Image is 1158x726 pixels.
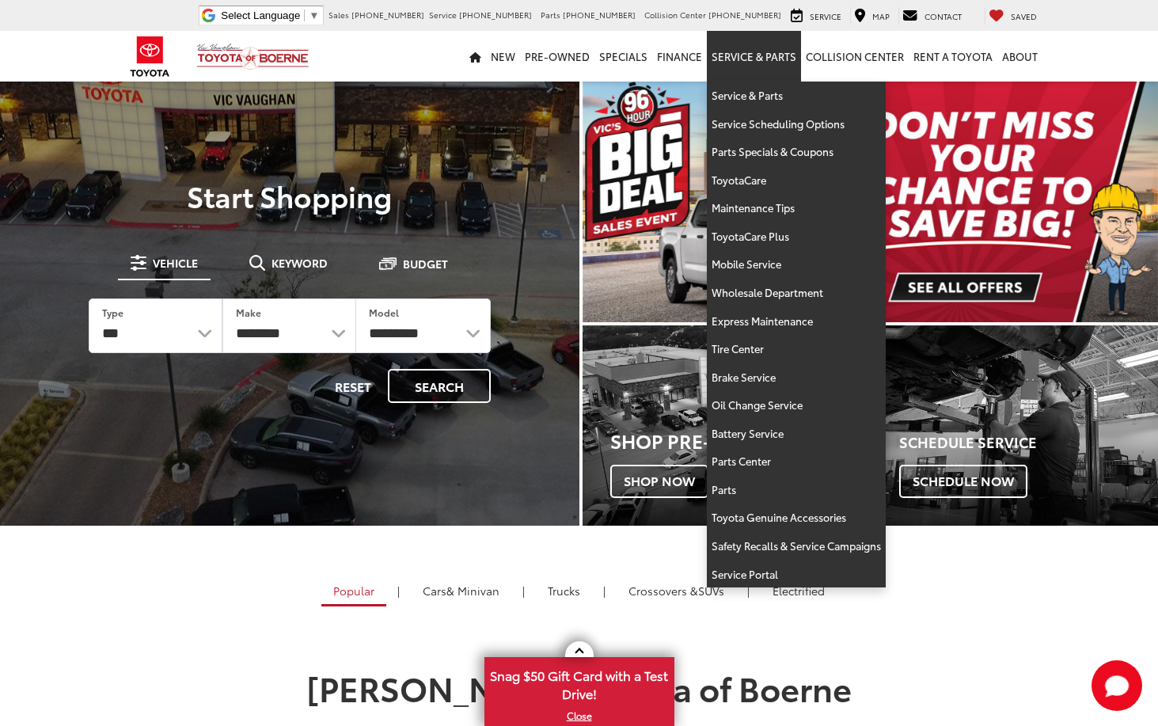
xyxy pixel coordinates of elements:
[221,10,319,21] a: Select Language​
[304,10,305,21] span: ​
[628,583,698,599] span: Crossovers &
[707,391,886,420] a: Oil Change Service
[486,659,673,707] span: Snag $50 Gift Card with a Test Drive!
[617,577,736,604] a: SUVs
[328,9,349,21] span: Sales
[707,194,886,222] a: Maintenance Tips
[707,222,886,251] a: ToyotaCare Plus
[541,9,560,21] span: Parts
[465,31,486,82] a: Home
[221,10,300,21] span: Select Language
[321,577,386,606] a: Popular
[351,9,424,21] span: [PHONE_NUMBER]
[707,279,886,307] a: Wholesale Department
[743,583,754,599] li: |
[899,465,1027,498] span: Schedule Now
[707,335,886,363] a: Tire Center: Opens in a new tab
[707,307,886,336] a: Express Maintenance
[66,180,513,211] p: Start Shopping
[708,9,781,21] span: [PHONE_NUMBER]
[599,583,609,599] li: |
[871,325,1158,526] a: Schedule Service Schedule Now
[1092,660,1142,711] button: Toggle Chat Window
[429,9,457,21] span: Service
[411,577,511,604] a: Cars
[459,9,532,21] span: [PHONE_NUMBER]
[707,420,886,448] a: Battery Service
[369,306,399,319] label: Model
[583,325,869,526] a: Shop Pre-Owned Shop Now
[871,325,1158,526] div: Toyota
[899,435,1158,450] h4: Schedule Service
[236,306,261,319] label: Make
[644,9,706,21] span: Collision Center
[652,31,707,82] a: Finance
[211,669,947,705] h1: [PERSON_NAME] Toyota of Boerne
[536,577,592,604] a: Trucks
[872,10,890,22] span: Map
[810,10,841,22] span: Service
[707,476,886,504] a: Parts
[707,363,886,392] a: Brake Service
[761,577,837,604] a: Electrified
[787,7,845,25] a: Service
[610,430,869,450] h3: Shop Pre-Owned
[388,369,491,403] button: Search
[707,110,886,139] a: Service Scheduling Options
[393,583,404,599] li: |
[985,7,1041,25] a: My Saved Vehicles
[610,465,708,498] span: Shop Now
[153,257,198,268] span: Vehicle
[309,10,319,21] span: ▼
[120,31,180,82] img: Toyota
[446,583,499,599] span: & Minivan
[707,166,886,195] a: ToyotaCare
[707,532,886,561] a: Safety Recalls & Service Campaigns: Opens in a new tab
[707,561,886,588] a: Service Portal
[583,325,869,526] div: Toyota
[196,43,309,70] img: Vic Vaughan Toyota of Boerne
[563,9,636,21] span: [PHONE_NUMBER]
[898,7,966,25] a: Contact
[102,306,123,319] label: Type
[707,138,886,166] a: Parts Specials & Coupons
[707,447,886,476] a: Parts Center: Opens in a new tab
[271,257,328,268] span: Keyword
[707,82,886,110] a: Service & Parts: Opens in a new tab
[403,258,448,269] span: Budget
[1011,10,1037,22] span: Saved
[707,504,886,532] a: Toyota Genuine Accessories: Opens in a new tab
[486,31,520,82] a: New
[520,31,594,82] a: Pre-Owned
[925,10,962,22] span: Contact
[707,31,801,82] a: Service & Parts: Opens in a new tab
[801,31,909,82] a: Collision Center
[321,369,385,403] button: Reset
[518,583,529,599] li: |
[1092,660,1142,711] svg: Start Chat
[850,7,894,25] a: Map
[594,31,652,82] a: Specials
[997,31,1042,82] a: About
[707,250,886,279] a: Mobile Service
[909,31,997,82] a: Rent a Toyota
